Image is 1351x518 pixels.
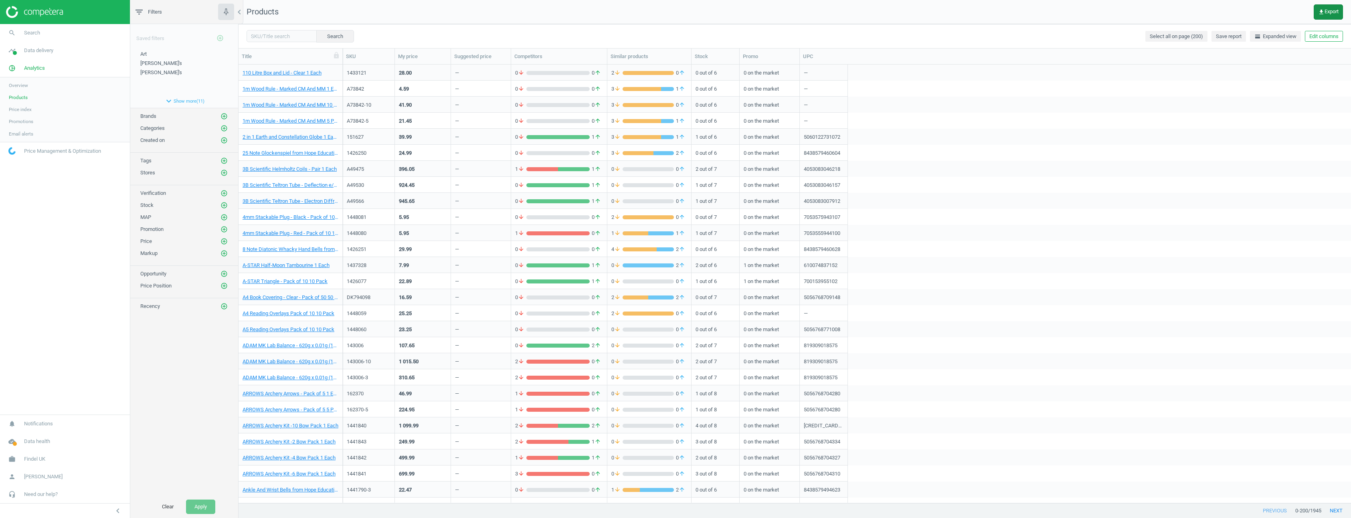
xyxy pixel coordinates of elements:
div: — [804,81,843,95]
i: arrow_upward [679,85,685,93]
i: arrow_upward [595,198,601,205]
div: 1 on the market [744,258,795,272]
span: [PERSON_NAME]'s [140,69,182,75]
span: Promotion [140,226,164,232]
span: 3 [611,101,623,109]
div: 0 out of 6 [696,97,735,111]
span: 1 [515,166,526,173]
span: Expanded view [1254,33,1296,40]
a: A5 Reading Overlays Pack of 10 10 Pack [243,326,334,333]
span: 0 [515,198,526,205]
span: Price Management & Optimization [24,148,101,155]
span: 0 [590,230,603,237]
span: [PERSON_NAME]'s [140,60,182,66]
i: arrow_downward [614,230,621,237]
a: ARROWS Archery Kit -6 Bow Pack 1 Each [243,470,336,478]
div: 0 out of 6 [696,113,735,127]
i: arrow_upward [595,246,601,253]
i: arrow_downward [518,230,524,237]
div: 151627 [347,134,390,141]
span: [PERSON_NAME] [24,473,63,480]
i: expand_more [164,96,174,106]
a: ARROWS Archery Kit -10 Bow Pack 1 Each [243,422,338,429]
i: search [4,25,20,40]
div: grid [239,65,1351,503]
span: 2 [611,214,623,221]
i: arrow_downward [614,69,621,77]
div: — [455,214,459,224]
button: add_circle_outline [220,189,228,197]
i: arrow_downward [614,150,621,157]
i: arrow_downward [518,198,524,205]
div: 0 out of 6 [696,81,735,95]
span: Price [140,238,152,244]
span: Promotions [9,118,33,125]
a: 4mm Stackable Plug - Red - Pack of 10 10 Pack [243,230,338,237]
div: SKU [346,53,391,60]
span: 0 [515,101,526,109]
i: horizontal_split [1254,33,1261,40]
i: arrow_upward [679,101,685,109]
i: arrow_downward [518,246,524,253]
span: 0 [590,150,603,157]
span: Stores [140,170,155,176]
i: headset_mic [4,487,20,502]
span: 0 [611,182,623,189]
i: arrow_downward [518,214,524,221]
div: 1 out of 7 [696,178,735,192]
i: arrow_upward [679,246,685,253]
div: 1433121 [347,69,390,77]
div: Competitors [514,53,604,60]
button: add_circle_outline [220,136,228,144]
a: 1m Wood Rule - Marked CM And MM 1 Each [243,85,338,93]
span: 3 [611,117,623,125]
a: 1m Wood Rule - Marked CM And MM 10 Pack [243,101,338,109]
div: 5.95 [399,214,409,221]
a: A4 Reading Overlays Pack of 10 10 Pack [243,310,334,317]
span: Select all on page (200) [1150,33,1203,40]
div: 0 out of 6 [696,65,735,79]
span: 1 [590,198,603,205]
div: 396.05 [399,166,415,173]
i: add_circle_outline [220,169,228,176]
a: 3B Scientific Teltron Tube - Electron Diffraction 1 Each [243,198,338,205]
i: arrow_downward [518,85,524,93]
div: 2 out of 7 [696,162,735,176]
div: 24.99 [399,150,412,157]
a: A-STAR Half-Moon Tambourine 1 Each [243,262,330,269]
i: arrow_downward [614,198,621,205]
i: arrow_upward [595,117,601,125]
i: arrow_downward [518,150,524,157]
i: add_circle_outline [220,282,228,289]
a: Ankle And Wrist Bells from Hope Education - Pack of 4 4 Pack [243,502,338,510]
div: — [455,246,459,256]
i: arrow_downward [518,117,524,125]
a: 110 Litre Box and Lid - Clear 1 Each [243,69,322,77]
div: 7053555944100 [804,230,840,240]
button: add_circle_outline [220,169,228,177]
div: 21.45 [399,117,412,125]
a: ARROWS Archery Kit -4 Bow Pack 1 Each [243,454,336,461]
button: add_circle_outline [220,124,228,132]
i: add_circle_outline [216,34,224,42]
button: chevron_left [108,506,128,516]
i: arrow_upward [595,166,601,173]
span: 0 [515,246,526,253]
button: add_circle_outline [220,302,228,310]
div: A73842-10 [347,101,390,109]
i: filter_list [134,7,144,17]
i: person [4,469,20,484]
i: arrow_upward [679,69,685,77]
span: 0 [611,166,623,173]
a: 25 Note Glockenspiel from Hope Education 1 Each [243,150,338,157]
span: 0 [590,85,603,93]
i: arrow_upward [595,101,601,109]
div: 5060122731072 [804,134,840,144]
span: Overview [9,82,28,89]
button: add_circle_outline [220,249,228,257]
span: Created on [140,137,165,143]
div: 0 out of 7 [696,210,735,224]
div: — [455,166,459,176]
i: pie_chart_outlined [4,61,20,76]
a: ADAM MK Lab Balance - 620g x 0.01g (100VAC-250VAC) 3 Pack [243,374,338,381]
